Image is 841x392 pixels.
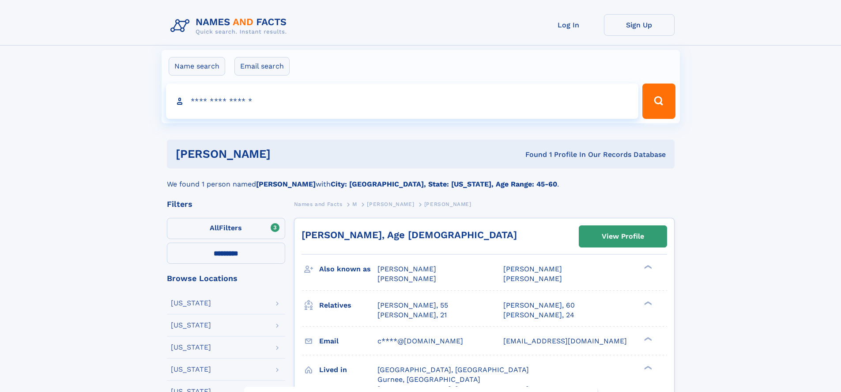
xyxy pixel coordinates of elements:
[377,301,448,310] a: [PERSON_NAME], 55
[167,218,285,239] label: Filters
[319,298,377,313] h3: Relatives
[167,168,675,190] div: We found 1 person named with .
[579,226,667,247] a: View Profile
[210,224,219,232] span: All
[377,375,480,384] span: Gurnee, [GEOGRAPHIC_DATA]
[167,200,285,208] div: Filters
[171,322,211,329] div: [US_STATE]
[352,198,357,209] a: M
[171,300,211,307] div: [US_STATE]
[319,262,377,277] h3: Also known as
[176,148,398,160] h1: [PERSON_NAME]
[171,366,211,373] div: [US_STATE]
[377,274,436,283] span: [PERSON_NAME]
[377,265,436,273] span: [PERSON_NAME]
[169,57,225,76] label: Name search
[503,337,627,345] span: [EMAIL_ADDRESS][DOMAIN_NAME]
[377,365,529,374] span: [GEOGRAPHIC_DATA], [GEOGRAPHIC_DATA]
[604,14,675,36] a: Sign Up
[642,84,675,119] button: Search Button
[398,150,666,160] div: Found 1 Profile In Our Records Database
[367,201,414,207] span: [PERSON_NAME]
[533,14,604,36] a: Log In
[367,198,414,209] a: [PERSON_NAME]
[171,344,211,351] div: [US_STATE]
[294,198,343,209] a: Names and Facts
[319,362,377,377] h3: Lived in
[642,365,652,370] div: ❯
[642,300,652,306] div: ❯
[377,310,447,320] a: [PERSON_NAME], 21
[331,180,557,188] b: City: [GEOGRAPHIC_DATA], State: [US_STATE], Age Range: 45-60
[166,84,639,119] input: search input
[503,274,562,283] span: [PERSON_NAME]
[167,274,285,282] div: Browse Locations
[503,310,574,320] a: [PERSON_NAME], 24
[234,57,290,76] label: Email search
[642,336,652,342] div: ❯
[503,301,575,310] a: [PERSON_NAME], 60
[642,264,652,270] div: ❯
[256,180,316,188] b: [PERSON_NAME]
[302,229,517,240] a: [PERSON_NAME], Age [DEMOGRAPHIC_DATA]
[352,201,357,207] span: M
[602,226,644,247] div: View Profile
[424,201,471,207] span: [PERSON_NAME]
[319,334,377,349] h3: Email
[503,265,562,273] span: [PERSON_NAME]
[167,14,294,38] img: Logo Names and Facts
